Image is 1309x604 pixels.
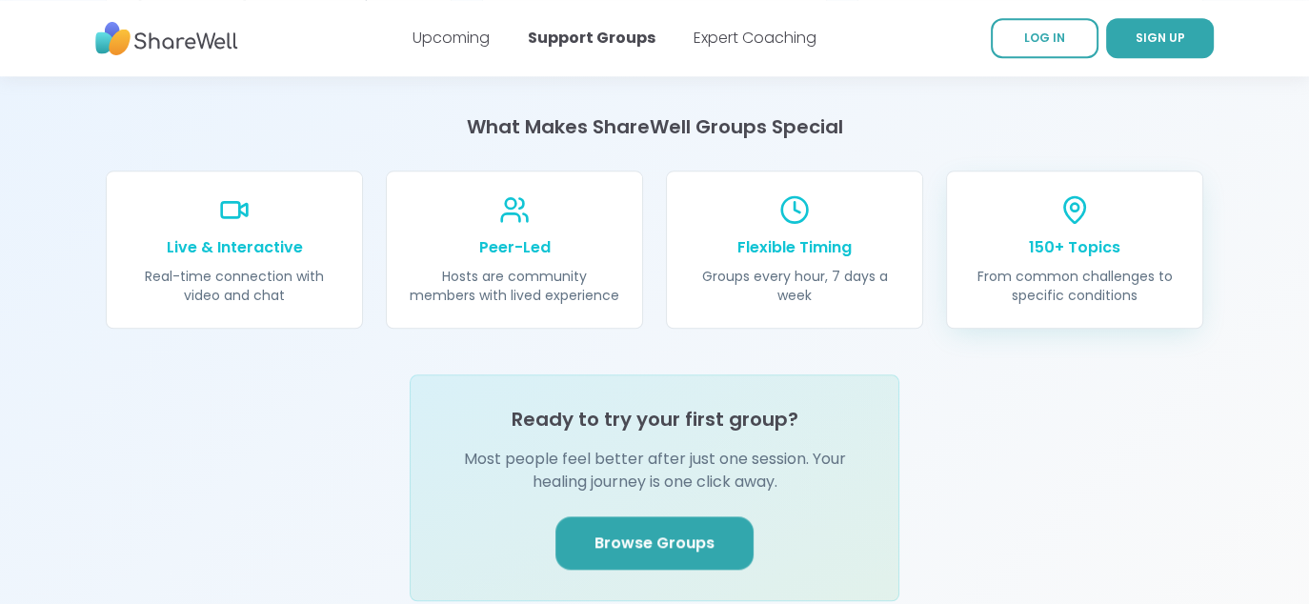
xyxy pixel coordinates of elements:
[690,236,899,259] p: Flexible Timing
[970,267,1179,305] p: From common challenges to specific conditions
[555,516,754,570] a: Browse Groups
[130,267,339,305] p: Real-time connection with video and chat
[130,236,339,259] p: Live & Interactive
[106,113,1203,140] h4: What Makes ShareWell Groups Special
[991,18,1098,58] a: LOG IN
[970,236,1179,259] p: 150+ Topics
[95,12,238,65] img: ShareWell Nav Logo
[1136,30,1185,46] span: SIGN UP
[594,532,715,554] span: Browse Groups
[441,448,868,493] p: Most people feel better after just one session. Your healing journey is one click away.
[694,27,816,49] a: Expert Coaching
[410,236,619,259] p: Peer-Led
[1106,18,1214,58] a: SIGN UP
[410,267,619,305] p: Hosts are community members with lived experience
[528,27,655,49] a: Support Groups
[512,406,798,433] h4: Ready to try your first group?
[690,267,899,305] p: Groups every hour, 7 days a week
[1024,30,1065,46] span: LOG IN
[413,27,490,49] a: Upcoming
